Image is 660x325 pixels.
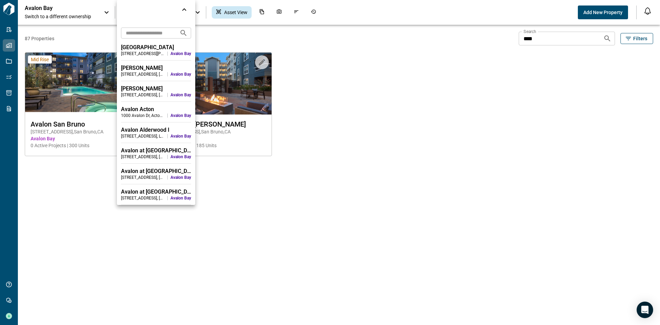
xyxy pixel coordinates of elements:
[121,127,191,133] div: Avalon Alderwood I
[170,72,191,77] span: Avalon Bay
[121,188,191,195] div: Avalon at [GEOGRAPHIC_DATA]
[121,147,191,154] div: Avalon at [GEOGRAPHIC_DATA]
[121,113,165,118] div: 1000 Avalon Dr , Acton , [GEOGRAPHIC_DATA]
[121,92,165,98] div: [STREET_ADDRESS] , [GEOGRAPHIC_DATA] , [GEOGRAPHIC_DATA]
[170,175,191,180] span: Avalon Bay
[121,154,165,160] div: [STREET_ADDRESS] , [GEOGRAPHIC_DATA] , [GEOGRAPHIC_DATA]
[170,92,191,98] span: Avalon Bay
[170,154,191,160] span: Avalon Bay
[170,51,191,56] span: Avalon Bay
[121,168,191,175] div: Avalon at [GEOGRAPHIC_DATA]
[121,85,191,92] div: [PERSON_NAME]
[121,51,165,56] div: [STREET_ADDRESS][PERSON_NAME] , [GEOGRAPHIC_DATA] , [GEOGRAPHIC_DATA]
[170,195,191,201] span: Avalon Bay
[177,26,190,40] button: Search projects
[637,302,653,318] div: Open Intercom Messenger
[121,106,191,113] div: Avalon Acton
[121,72,165,77] div: [STREET_ADDRESS] , [GEOGRAPHIC_DATA] , [GEOGRAPHIC_DATA]
[121,44,191,51] div: [GEOGRAPHIC_DATA]
[121,195,165,201] div: [STREET_ADDRESS] , [PERSON_NAME] , [GEOGRAPHIC_DATA]
[121,175,165,180] div: [STREET_ADDRESS] , [GEOGRAPHIC_DATA] , [GEOGRAPHIC_DATA]
[170,133,191,139] span: Avalon Bay
[170,113,191,118] span: Avalon Bay
[121,133,165,139] div: [STREET_ADDRESS] , Lynnwood , [GEOGRAPHIC_DATA]
[121,65,191,72] div: [PERSON_NAME]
